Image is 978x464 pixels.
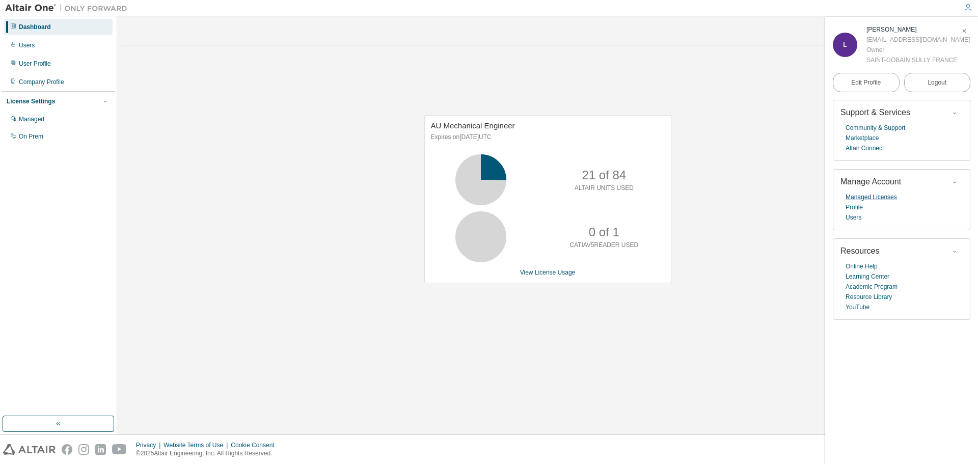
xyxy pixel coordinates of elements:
[19,115,44,123] div: Managed
[840,108,910,117] span: Support & Services
[582,167,626,184] p: 21 of 84
[19,60,51,68] div: User Profile
[589,224,619,241] p: 0 of 1
[904,73,971,92] button: Logout
[569,241,638,250] p: CATIAV5READER USED
[19,78,64,86] div: Company Profile
[3,444,56,455] img: altair_logo.svg
[846,192,897,202] a: Managed Licenses
[575,184,634,193] p: ALTAIR UNITS USED
[95,444,106,455] img: linkedin.svg
[866,24,970,35] div: Laurent Brinon
[840,247,879,255] span: Resources
[840,177,901,186] span: Manage Account
[846,271,889,282] a: Learning Center
[78,444,89,455] img: instagram.svg
[164,441,231,449] div: Website Terms of Use
[866,35,970,45] div: [EMAIL_ADDRESS][DOMAIN_NAME]
[19,41,35,49] div: Users
[5,3,132,13] img: Altair One
[843,41,847,48] span: L
[846,302,870,312] a: YouTube
[851,78,881,87] span: Edit Profile
[833,73,900,92] a: Edit Profile
[62,444,72,455] img: facebook.svg
[846,133,879,143] a: Marketplace
[431,133,662,142] p: Expires on [DATE] UTC
[231,441,280,449] div: Cookie Consent
[846,123,905,133] a: Community & Support
[431,121,515,130] span: AU Mechanical Engineer
[19,132,43,141] div: On Prem
[846,261,878,271] a: Online Help
[928,77,946,88] span: Logout
[112,444,127,455] img: youtube.svg
[7,97,55,105] div: License Settings
[846,292,892,302] a: Resource Library
[866,55,970,65] div: SAINT-GOBAIN SULLY FRANCE
[846,282,898,292] a: Academic Program
[136,449,281,458] p: © 2025 Altair Engineering, Inc. All Rights Reserved.
[846,143,884,153] a: Altair Connect
[866,45,970,55] div: Owner
[136,441,164,449] div: Privacy
[19,23,51,31] div: Dashboard
[520,269,576,276] a: View License Usage
[846,202,863,212] a: Profile
[846,212,861,223] a: Users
